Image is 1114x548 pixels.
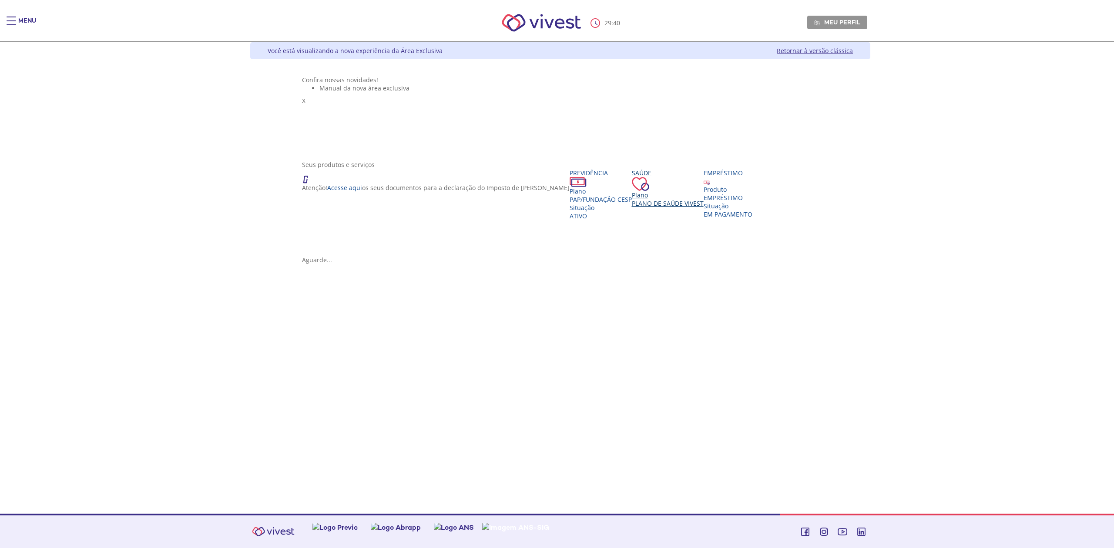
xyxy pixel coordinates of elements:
[302,169,317,184] img: ico_atencao.png
[632,169,704,207] a: Saúde PlanoPlano de Saúde VIVEST
[704,169,752,218] a: Empréstimo Produto EMPRÉSTIMO Situação EM PAGAMENTO
[824,18,860,26] span: Meu perfil
[570,169,632,220] a: Previdência PlanoPAP/Fundação CESP SituaçãoAtivo
[302,273,819,429] iframe: Iframe
[302,256,819,264] div: Aguarde...
[244,42,870,514] div: Vivest
[632,199,704,207] span: Plano de Saúde VIVEST
[302,184,570,192] p: Atenção! os seus documentos para a declaração do Imposto de [PERSON_NAME]
[18,17,36,34] div: Menu
[613,19,620,27] span: 40
[591,18,622,28] div: :
[247,522,299,541] img: Vivest
[302,160,819,169] div: Seus produtos e serviços
[704,185,752,194] div: Produto
[704,194,752,202] div: EMPRÉSTIMO
[570,212,587,220] span: Ativo
[570,169,632,177] div: Previdência
[302,76,819,152] section: <span lang="pt-BR" dir="ltr">Visualizador do Conteúdo da Web</span> 1
[312,523,358,532] img: Logo Previc
[302,76,819,84] div: Confira nossas novidades!
[482,523,549,532] img: Imagem ANS-SIG
[268,47,443,55] div: Você está visualizando a nova experiência da Área Exclusiva
[704,202,752,210] div: Situação
[492,4,591,41] img: Vivest
[632,177,649,191] img: ico_coracao.png
[704,169,752,177] div: Empréstimo
[632,169,704,177] div: Saúde
[327,184,362,192] a: Acesse aqui
[604,19,611,27] span: 29
[434,523,474,532] img: Logo ANS
[704,210,752,218] span: EM PAGAMENTO
[570,204,632,212] div: Situação
[570,177,587,187] img: ico_dinheiro.png
[570,187,632,195] div: Plano
[814,20,820,26] img: Meu perfil
[570,195,632,204] span: PAP/Fundação CESP
[371,523,421,532] img: Logo Abrapp
[302,273,819,431] section: <span lang="en" dir="ltr">IFrameProdutos</span>
[807,16,867,29] a: Meu perfil
[302,97,305,105] span: X
[319,84,409,92] span: Manual da nova área exclusiva
[302,160,819,264] section: <span lang="en" dir="ltr">ProdutosCard</span>
[704,179,710,185] img: ico_emprestimo.svg
[777,47,853,55] a: Retornar à versão clássica
[632,191,704,199] div: Plano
